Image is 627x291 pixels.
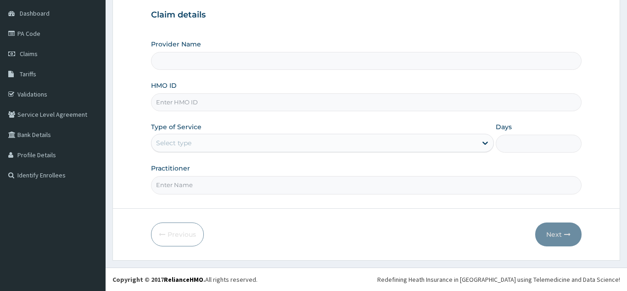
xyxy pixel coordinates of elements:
button: Next [535,223,582,246]
label: Practitioner [151,164,190,173]
div: Select type [156,138,191,148]
strong: Copyright © 2017 . [112,275,205,284]
span: Claims [20,50,38,58]
button: Previous [151,223,204,246]
input: Enter HMO ID [151,93,582,111]
span: Dashboard [20,9,50,17]
input: Enter Name [151,176,582,194]
footer: All rights reserved. [106,268,627,291]
div: Redefining Heath Insurance in [GEOGRAPHIC_DATA] using Telemedicine and Data Science! [377,275,620,284]
label: Provider Name [151,40,201,49]
span: Tariffs [20,70,36,78]
label: Type of Service [151,122,202,131]
label: HMO ID [151,81,177,90]
a: RelianceHMO [164,275,203,284]
h3: Claim details [151,10,582,20]
label: Days [496,122,512,131]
